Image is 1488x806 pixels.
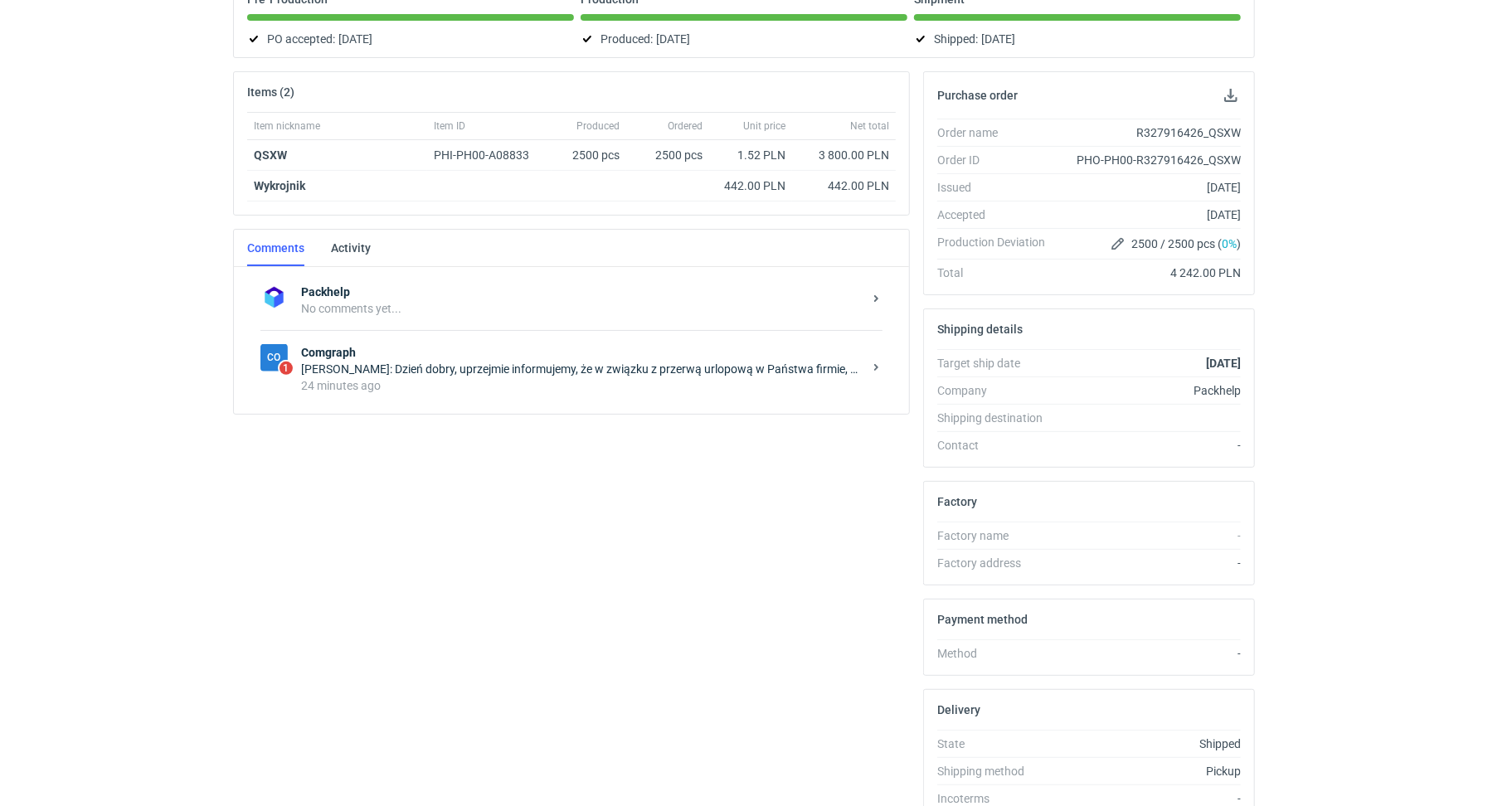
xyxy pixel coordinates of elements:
div: Shipping method [937,763,1058,779]
span: [DATE] [981,29,1015,49]
div: [PERSON_NAME]: Dzień dobry, uprzejmie informujemy, że w związku z przerwą urlopową w Państwa firm... [301,361,863,377]
strong: [DATE] [1206,357,1241,370]
div: Pickup [1058,763,1241,779]
figcaption: Co [260,344,288,371]
span: Item ID [434,119,465,133]
h2: Items (2) [247,85,294,99]
div: 2500 pcs [626,140,709,171]
span: 1 [280,362,293,375]
h2: Purchase order [937,89,1018,102]
div: 2500 pcs [552,140,626,171]
div: Shipping destination [937,410,1058,426]
div: 24 minutes ago [301,377,863,394]
div: 3 800.00 PLN [799,147,889,163]
h2: Factory [937,495,977,508]
img: Packhelp [260,284,288,311]
div: - [1058,527,1241,544]
div: Order name [937,124,1058,141]
h2: Payment method [937,613,1028,626]
div: Shipped: [914,29,1241,49]
span: Ordered [668,119,703,133]
span: Unit price [743,119,785,133]
button: Download PO [1221,85,1241,105]
div: 1.52 PLN [716,147,785,163]
div: Total [937,265,1058,281]
strong: Comgraph [301,344,863,361]
div: Packhelp [1058,382,1241,399]
div: - [1058,437,1241,454]
span: Produced [576,119,620,133]
div: - [1058,645,1241,662]
a: Comments [247,230,304,266]
a: QSXW [254,148,287,162]
div: Method [937,645,1058,662]
span: [DATE] [338,29,372,49]
span: Net total [850,119,889,133]
div: Target ship date [937,355,1058,371]
div: Issued [937,179,1058,196]
a: Activity [331,230,371,266]
div: Comgraph [260,344,288,371]
span: Item nickname [254,119,320,133]
div: Production Deviation [937,234,1058,254]
div: PHO-PH00-R327916426_QSXW [1058,152,1241,168]
button: Edit production Deviation [1108,234,1128,254]
span: 2500 / 2500 pcs ( ) [1131,235,1241,252]
div: R327916426_QSXW [1058,124,1241,141]
div: Order ID [937,152,1058,168]
div: [DATE] [1058,179,1241,196]
div: No comments yet... [301,300,863,317]
div: Factory address [937,555,1058,571]
div: Accepted [937,206,1058,223]
span: [DATE] [656,29,690,49]
div: 4 242.00 PLN [1058,265,1241,281]
div: 442.00 PLN [799,177,889,194]
strong: Wykrojnik [254,179,305,192]
div: [DATE] [1058,206,1241,223]
div: PHI-PH00-A08833 [434,147,545,163]
div: Company [937,382,1058,399]
h2: Delivery [937,703,980,716]
div: Shipped [1058,736,1241,752]
div: State [937,736,1058,752]
span: 0% [1222,237,1237,250]
strong: Packhelp [301,284,863,300]
div: PO accepted: [247,29,574,49]
h2: Shipping details [937,323,1023,336]
div: Produced: [581,29,907,49]
div: Factory name [937,527,1058,544]
div: Contact [937,437,1058,454]
div: 442.00 PLN [716,177,785,194]
div: - [1058,555,1241,571]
